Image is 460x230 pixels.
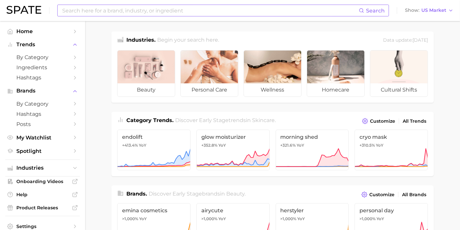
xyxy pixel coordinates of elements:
[139,143,146,148] span: YoY
[201,134,265,140] span: glow moisturizer
[359,216,376,221] span: >1,000%
[307,83,364,96] span: homecare
[5,52,80,62] a: by Category
[5,203,80,213] a: Product Releases
[62,5,359,16] input: Search here for a brand, industry, or ingredient
[126,36,156,45] h1: Industries.
[403,118,426,124] span: All Trends
[16,111,69,117] span: Hashtags
[5,73,80,83] a: Hashtags
[227,191,245,197] span: beauty
[16,135,69,141] span: My Watchlist
[370,50,428,97] a: cultural shifts
[359,134,423,140] span: cryo mask
[117,130,191,170] a: endolift+413.4% YoY
[5,190,80,199] a: Help
[16,88,69,94] span: Brands
[16,178,69,184] span: Onboarding Videos
[244,83,301,96] span: wellness
[5,163,80,173] button: Industries
[359,143,375,148] span: +310.5%
[5,133,80,143] a: My Watchlist
[400,190,428,199] a: All Brands
[5,177,80,186] a: Onboarding Videos
[402,192,426,198] span: All Brands
[5,119,80,129] a: Posts
[122,143,138,148] span: +413.4%
[218,143,226,148] span: YoY
[359,207,423,214] span: personal day
[118,83,175,96] span: beauty
[16,121,69,127] span: Posts
[16,54,69,60] span: by Category
[307,50,365,97] a: homecare
[376,143,383,148] span: YoY
[5,99,80,109] a: by Category
[298,216,305,221] span: YoY
[360,190,396,199] button: Customize
[180,50,238,97] a: personal care
[16,192,69,198] span: Help
[5,62,80,73] a: Ingredients
[5,86,80,96] button: Brands
[5,146,80,156] a: Spotlight
[369,192,395,198] span: Customize
[5,109,80,119] a: Hashtags
[276,130,349,170] a: morning shed+321.6% YoY
[157,36,219,45] h2: Begin your search here.
[355,130,428,170] a: cryo mask+310.5% YoY
[16,28,69,34] span: Home
[281,216,297,221] span: >1,000%
[201,207,265,214] span: airycute
[281,134,344,140] span: morning shed
[403,6,455,15] button: ShowUS Market
[370,118,395,124] span: Customize
[360,116,397,126] button: Customize
[201,143,217,148] span: +352.8%
[7,6,41,14] img: SPATE
[126,191,147,197] span: Brands .
[122,207,186,214] span: emina cosmetics
[16,205,69,211] span: Product Releases
[401,117,428,126] a: All Trends
[377,216,384,221] span: YoY
[117,50,175,97] a: beauty
[421,9,446,12] span: US Market
[16,74,69,81] span: Hashtags
[252,117,275,123] span: skincare
[16,148,69,154] span: Spotlight
[16,42,69,48] span: Trends
[126,117,174,123] span: Category Trends .
[122,134,186,140] span: endolift
[383,36,428,45] div: Data update: [DATE]
[139,216,147,221] span: YoY
[244,50,302,97] a: wellness
[405,9,419,12] span: Show
[281,207,344,214] span: herstyler
[196,130,270,170] a: glow moisturizer+352.8% YoY
[297,143,304,148] span: YoY
[149,191,246,197] span: Discover Early Stage brands in .
[181,83,238,96] span: personal care
[218,216,226,221] span: YoY
[370,83,428,96] span: cultural shifts
[281,143,296,148] span: +321.6%
[16,64,69,71] span: Ingredients
[16,165,69,171] span: Industries
[201,216,217,221] span: >1,000%
[5,40,80,50] button: Trends
[366,8,385,14] span: Search
[122,216,138,221] span: >1,000%
[16,223,69,229] span: Settings
[5,26,80,36] a: Home
[175,117,276,123] span: Discover Early Stage trends in .
[16,101,69,107] span: by Category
